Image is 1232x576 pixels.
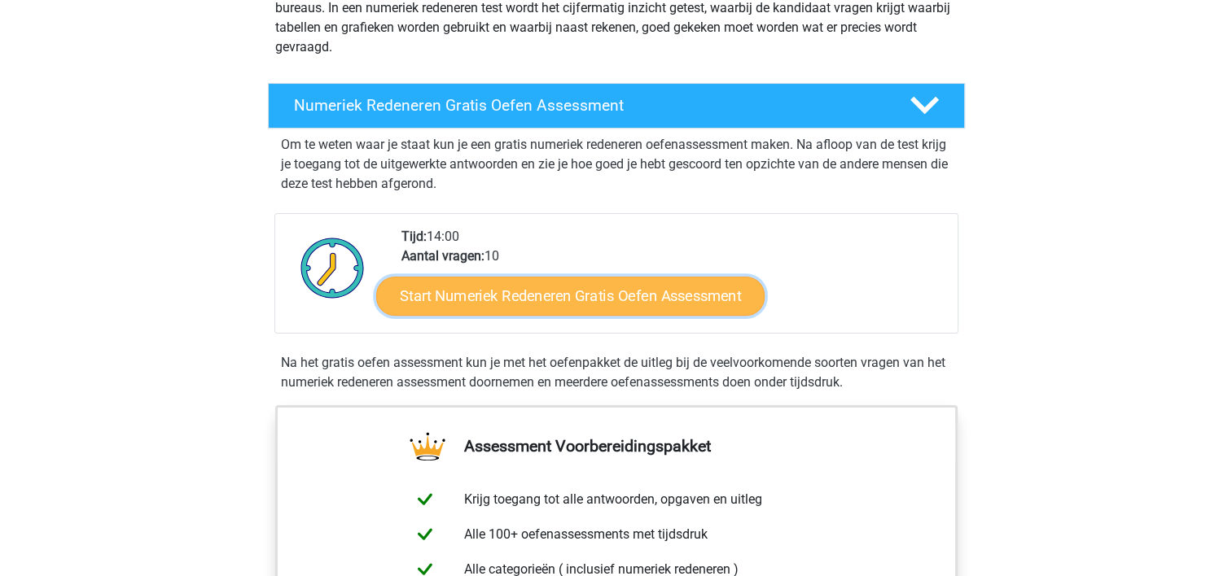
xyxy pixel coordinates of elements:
b: Aantal vragen: [401,248,484,264]
img: Klok [292,227,374,308]
b: Tijd: [401,229,427,244]
div: 14:00 10 [389,227,957,333]
a: Start Numeriek Redeneren Gratis Oefen Assessment [376,276,765,315]
h4: Numeriek Redeneren Gratis Oefen Assessment [294,96,883,115]
a: Numeriek Redeneren Gratis Oefen Assessment [261,83,971,129]
p: Om te weten waar je staat kun je een gratis numeriek redeneren oefenassessment maken. Na afloop v... [281,135,952,194]
div: Na het gratis oefen assessment kun je met het oefenpakket de uitleg bij de veelvoorkomende soorte... [274,353,958,392]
